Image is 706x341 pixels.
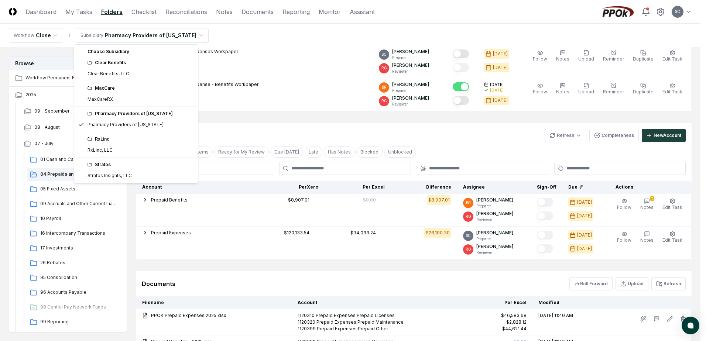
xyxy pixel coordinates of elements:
[88,70,129,77] div: Clear Benefits, LLC
[88,59,193,66] div: Clear Benefits
[76,46,196,57] div: Choose Subsidiary
[88,85,193,92] div: MaxCare
[88,110,193,117] div: Pharmacy Providers of [US_STATE]
[88,96,113,103] div: MaxCareRX
[88,121,164,128] div: Pharmacy Providers of [US_STATE]
[88,172,132,179] div: Stratos Insights, LLC
[88,147,113,154] div: RxLinc, LLC
[88,136,193,142] div: RxLinc
[88,161,193,168] div: Stratos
